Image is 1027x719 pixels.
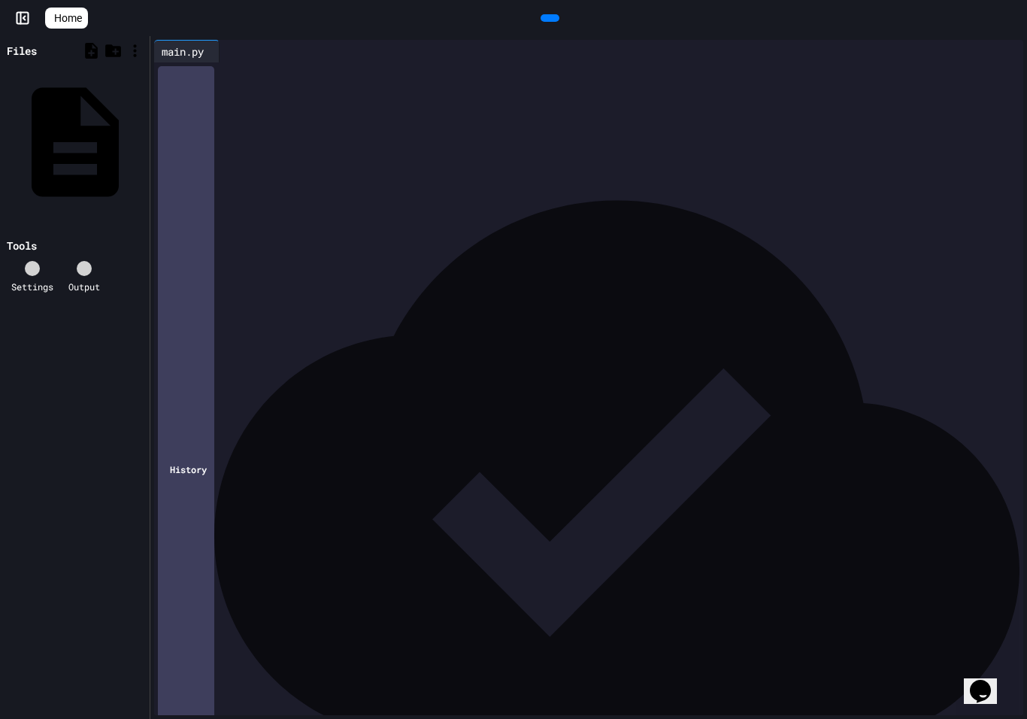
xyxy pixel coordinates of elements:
[154,40,220,62] div: main.py
[154,44,211,59] div: main.py
[7,43,37,59] div: Files
[7,238,37,253] div: Tools
[68,280,100,293] div: Output
[45,8,88,29] a: Home
[964,659,1012,704] iframe: chat widget
[54,11,82,26] span: Home
[11,280,53,293] div: Settings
